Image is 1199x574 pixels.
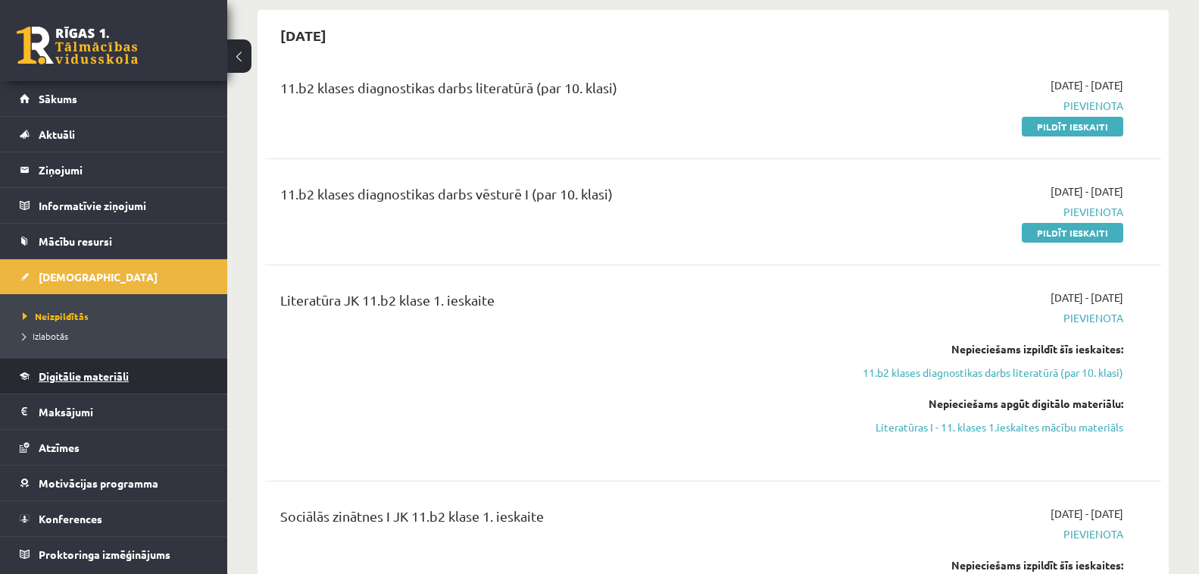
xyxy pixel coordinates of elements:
[20,394,208,429] a: Maksājumi
[20,259,208,294] a: [DEMOGRAPHIC_DATA]
[1051,290,1123,306] span: [DATE] - [DATE]
[280,290,835,318] div: Literatūra JK 11.b2 klase 1. ieskaite
[39,270,158,284] span: [DEMOGRAPHIC_DATA]
[20,117,208,152] a: Aktuāli
[1051,506,1123,522] span: [DATE] - [DATE]
[857,396,1123,412] div: Nepieciešams apgūt digitālo materiālu:
[1051,183,1123,199] span: [DATE] - [DATE]
[20,501,208,536] a: Konferences
[280,506,835,534] div: Sociālās zinātnes I JK 11.b2 klase 1. ieskaite
[39,92,77,105] span: Sākums
[280,77,835,105] div: 11.b2 klases diagnostikas darbs literatūrā (par 10. klasi)
[857,98,1123,114] span: Pievienota
[857,341,1123,357] div: Nepieciešams izpildīt šīs ieskaites:
[20,466,208,500] a: Motivācijas programma
[20,224,208,259] a: Mācību resursi
[857,419,1123,435] a: Literatūras I - 11. klases 1.ieskaites mācību materiāls
[1051,77,1123,93] span: [DATE] - [DATE]
[17,27,138,64] a: Rīgas 1. Tālmācības vidusskola
[20,359,208,394] a: Digitālie materiāli
[39,441,80,454] span: Atzīmes
[23,309,212,323] a: Neizpildītās
[20,81,208,116] a: Sākums
[39,512,102,525] span: Konferences
[39,476,158,490] span: Motivācijas programma
[39,152,208,187] legend: Ziņojumi
[857,526,1123,542] span: Pievienota
[20,152,208,187] a: Ziņojumi
[280,183,835,212] div: 11.b2 klases diagnostikas darbs vēsturē I (par 10. klasi)
[265,17,342,53] h2: [DATE]
[39,547,170,561] span: Proktoringa izmēģinājums
[23,329,212,343] a: Izlabotās
[20,537,208,572] a: Proktoringa izmēģinājums
[857,557,1123,573] div: Nepieciešams izpildīt šīs ieskaites:
[20,430,208,465] a: Atzīmes
[39,127,75,141] span: Aktuāli
[857,365,1123,381] a: 11.b2 klases diagnostikas darbs literatūrā (par 10. klasi)
[23,310,89,322] span: Neizpildītās
[39,369,129,383] span: Digitālie materiāli
[39,394,208,429] legend: Maksājumi
[1022,223,1123,243] a: Pildīt ieskaiti
[20,188,208,223] a: Informatīvie ziņojumi
[857,204,1123,220] span: Pievienota
[1022,117,1123,136] a: Pildīt ieskaiti
[857,310,1123,326] span: Pievienota
[39,188,208,223] legend: Informatīvie ziņojumi
[39,234,112,248] span: Mācību resursi
[23,330,68,342] span: Izlabotās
